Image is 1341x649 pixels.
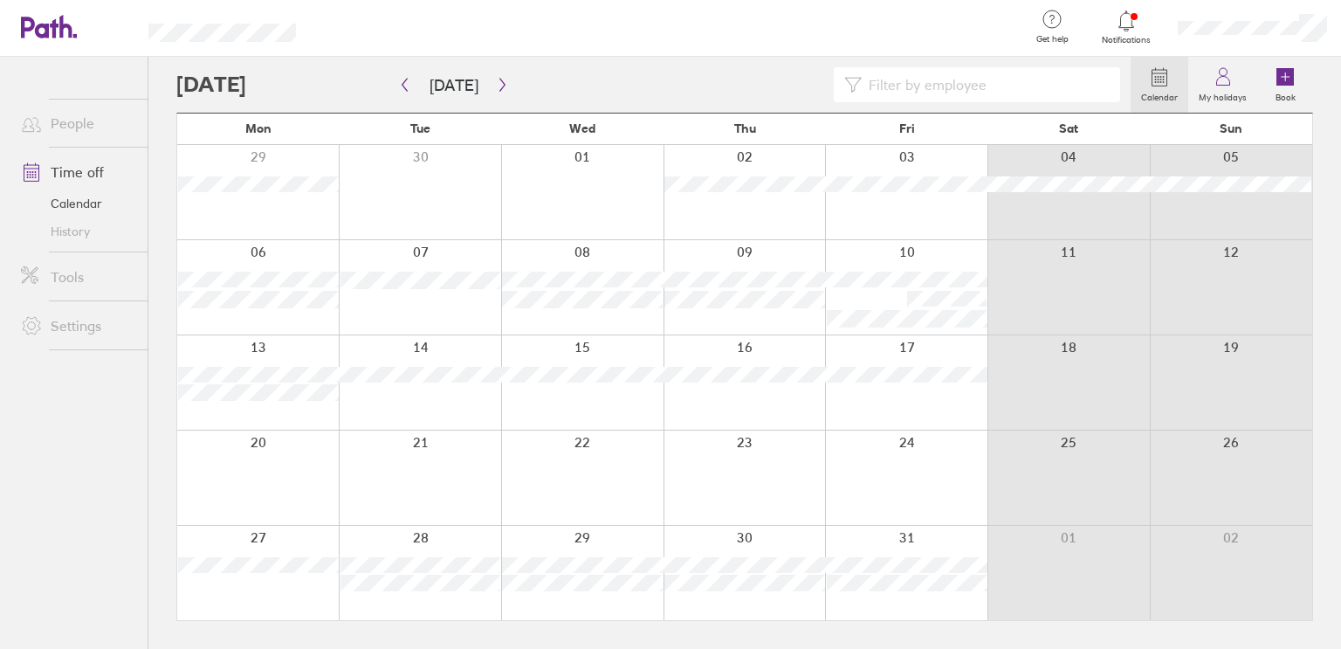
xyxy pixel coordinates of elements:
span: Mon [245,121,272,135]
label: My holidays [1188,87,1257,103]
label: Book [1265,87,1306,103]
a: Book [1257,57,1313,113]
a: Time off [7,155,148,190]
span: Notifications [1098,35,1155,45]
span: Thu [734,121,756,135]
span: Sun [1220,121,1242,135]
span: Fri [899,121,915,135]
a: Calendar [7,190,148,217]
span: Sat [1059,121,1078,135]
a: People [7,106,148,141]
a: Calendar [1131,57,1188,113]
span: Wed [569,121,595,135]
a: My holidays [1188,57,1257,113]
a: Settings [7,308,148,343]
span: Get help [1024,34,1081,45]
span: Tue [410,121,430,135]
a: History [7,217,148,245]
label: Calendar [1131,87,1188,103]
input: Filter by employee [862,68,1110,101]
button: [DATE] [416,71,492,100]
a: Notifications [1098,9,1155,45]
a: Tools [7,259,148,294]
